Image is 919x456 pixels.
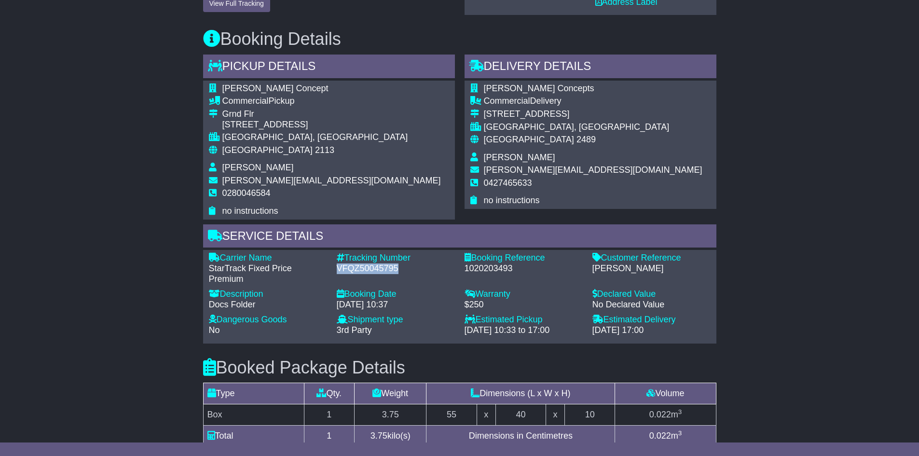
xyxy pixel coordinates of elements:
div: Carrier Name [209,253,327,263]
span: Commercial [222,96,269,106]
div: [PERSON_NAME] [592,263,711,274]
sup: 3 [678,408,682,415]
span: 3.75 [370,431,387,441]
td: Type [203,383,304,404]
td: x [546,404,565,426]
div: [DATE] 10:37 [337,300,455,310]
td: 10 [564,404,615,426]
td: Box [203,404,304,426]
div: Delivery [484,96,702,107]
span: [GEOGRAPHIC_DATA] [484,135,574,144]
span: No [209,325,220,335]
td: 3.75 [355,404,426,426]
span: 0427465633 [484,178,532,188]
div: Customer Reference [592,253,711,263]
span: 0.022 [649,410,671,419]
td: Dimensions (L x W x H) [426,383,615,404]
sup: 3 [678,429,682,437]
div: StarTrack Fixed Price Premium [209,263,327,284]
td: m [615,404,716,426]
span: 2489 [576,135,596,144]
div: $250 [465,300,583,310]
span: [PERSON_NAME][EMAIL_ADDRESS][DOMAIN_NAME] [484,165,702,175]
span: 2113 [315,145,334,155]
span: Commercial [484,96,530,106]
div: Estimated Delivery [592,315,711,325]
div: Docs Folder [209,300,327,310]
div: Grnd Flr [222,109,441,120]
div: [DATE] 17:00 [592,325,711,336]
div: Pickup Details [203,55,455,81]
td: 40 [495,404,546,426]
div: [GEOGRAPHIC_DATA], [GEOGRAPHIC_DATA] [222,132,441,143]
div: Delivery Details [465,55,716,81]
div: Booking Reference [465,253,583,263]
td: 1 [304,404,355,426]
td: Volume [615,383,716,404]
td: kilo(s) [355,426,426,447]
div: No Declared Value [592,300,711,310]
div: Shipment type [337,315,455,325]
h3: Booking Details [203,29,716,49]
span: no instructions [222,206,278,216]
div: Booking Date [337,289,455,300]
div: Warranty [465,289,583,300]
span: [PERSON_NAME][EMAIL_ADDRESS][DOMAIN_NAME] [222,176,441,185]
div: [DATE] 10:33 to 17:00 [465,325,583,336]
div: VFQZ50045795 [337,263,455,274]
div: [GEOGRAPHIC_DATA], [GEOGRAPHIC_DATA] [484,122,702,133]
td: 55 [426,404,477,426]
span: 0.022 [649,431,671,441]
div: [STREET_ADDRESS] [484,109,702,120]
span: [GEOGRAPHIC_DATA] [222,145,313,155]
span: 3rd Party [337,325,372,335]
div: 1020203493 [465,263,583,274]
div: Service Details [203,224,716,250]
div: Tracking Number [337,253,455,263]
td: 1 [304,426,355,447]
td: Total [203,426,304,447]
td: x [477,404,495,426]
div: Dangerous Goods [209,315,327,325]
td: Weight [355,383,426,404]
span: [PERSON_NAME] [484,152,555,162]
span: [PERSON_NAME] [222,163,294,172]
div: Estimated Pickup [465,315,583,325]
td: Dimensions in Centimetres [426,426,615,447]
h3: Booked Package Details [203,358,716,377]
td: m [615,426,716,447]
span: 0280046584 [222,188,271,198]
div: [STREET_ADDRESS] [222,120,441,130]
span: [PERSON_NAME] Concepts [484,83,594,93]
span: [PERSON_NAME] Concept [222,83,329,93]
span: no instructions [484,195,540,205]
div: Declared Value [592,289,711,300]
td: Qty. [304,383,355,404]
div: Description [209,289,327,300]
div: Pickup [222,96,441,107]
